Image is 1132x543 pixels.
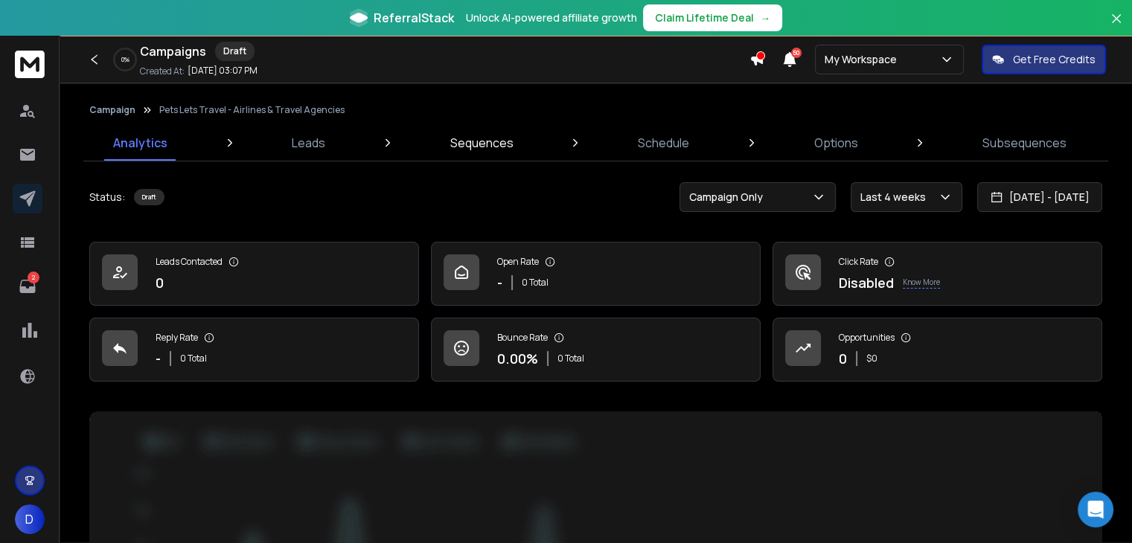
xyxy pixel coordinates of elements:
p: Created At: [140,65,185,77]
a: Opportunities0$0 [773,318,1102,382]
a: 2 [13,271,42,301]
p: 0 [839,348,847,369]
a: Sequences [441,125,522,161]
p: - [156,348,161,369]
p: My Workspace [825,52,903,67]
p: Reply Rate [156,332,198,344]
p: Know More [903,277,940,289]
p: Leads [292,134,325,152]
a: Leads Contacted0 [89,242,419,306]
p: 0 [156,272,164,293]
p: 0 % [121,55,129,64]
p: 0 Total [522,277,549,289]
button: D [15,504,45,534]
p: Options [814,134,858,152]
p: Last 4 weeks [860,190,932,205]
p: Get Free Credits [1013,52,1096,67]
a: Options [805,125,867,161]
button: Close banner [1107,9,1126,45]
button: Campaign [89,104,135,116]
span: → [760,10,770,25]
div: Draft [134,189,164,205]
p: Unlock AI-powered affiliate growth [466,10,637,25]
div: Draft [215,42,255,61]
p: 0 Total [180,353,207,364]
a: Subsequences [973,125,1075,161]
p: Disabled [839,272,894,293]
p: Click Rate [839,256,878,268]
p: Schedule [638,134,689,152]
p: Opportunities [839,332,895,344]
p: - [497,272,502,293]
p: 2 [28,271,39,283]
a: Open Rate-0 Total [431,242,761,306]
button: Get Free Credits [982,45,1106,74]
span: ReferralStack [374,9,454,27]
div: Open Intercom Messenger [1078,492,1113,527]
p: 0 Total [557,353,584,364]
button: Claim Lifetime Deal→ [643,4,782,31]
span: 50 [791,48,802,58]
a: Analytics [104,125,176,161]
p: 0.00 % [497,348,538,369]
p: Bounce Rate [497,332,548,344]
p: Pets Lets Travel - Airlines & Travel Agencies [159,104,345,116]
p: Subsequences [982,134,1067,152]
p: Open Rate [497,256,539,268]
p: $ 0 [866,353,877,364]
p: Status: [89,190,125,205]
p: Leads Contacted [156,256,223,268]
button: [DATE] - [DATE] [977,182,1102,212]
p: Campaign Only [689,190,769,205]
p: Sequences [450,134,514,152]
h1: Campaigns [140,42,206,60]
a: Click RateDisabledKnow More [773,242,1102,306]
a: Leads [283,125,334,161]
a: Reply Rate-0 Total [89,318,419,382]
a: Schedule [629,125,698,161]
a: Bounce Rate0.00%0 Total [431,318,761,382]
p: Analytics [113,134,167,152]
p: [DATE] 03:07 PM [188,65,258,77]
